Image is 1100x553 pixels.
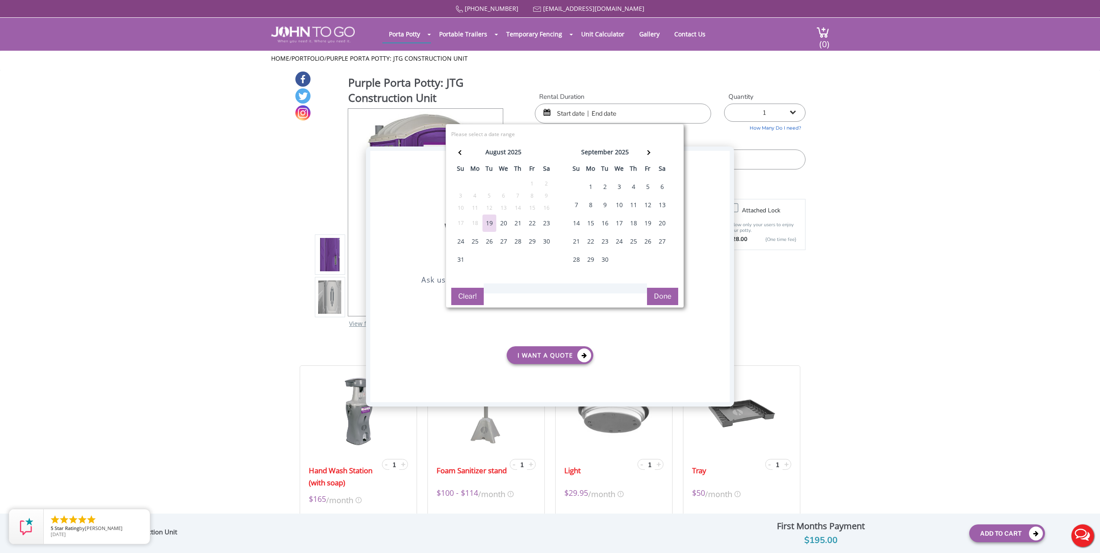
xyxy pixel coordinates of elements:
div: 15 [525,203,539,213]
div: 21 [569,233,583,250]
div: We want to make it work for you! [392,221,708,257]
th: th [511,162,525,178]
div: 22 [525,215,539,232]
div: 26 [482,233,496,250]
div: 2 [540,179,553,189]
li:  [50,514,60,525]
div: 5 [482,191,496,201]
a: I want a Quote [507,346,593,364]
span: [DATE] [51,531,66,537]
div: 28 [569,251,583,268]
th: fr [525,162,539,178]
div: 16 [540,203,553,213]
div: 19 [482,215,496,232]
th: tu [598,162,612,178]
div: 28 [511,233,525,250]
div: 3 [454,191,468,201]
th: su [569,162,583,178]
th: mo [583,162,598,178]
div: 5 [641,178,655,195]
div: 16 [598,215,612,232]
th: we [496,162,511,178]
div: 27 [655,233,669,250]
img: Review Rating [18,518,35,535]
th: su [453,162,468,178]
div: 10 [612,196,626,214]
div: 12 [482,203,496,213]
div: 19 [641,215,655,232]
th: sa [539,162,553,178]
p: We will make it work for you, [392,292,708,305]
div: 20 [497,215,511,232]
div: 18 [468,218,482,228]
p: Ask us about a portable restroom that will fit your budget and needs. [392,274,708,287]
div: 8 [525,191,539,201]
div: 29 [584,251,598,268]
li:  [68,514,78,525]
button: Clear! [451,288,484,305]
div: 22 [584,233,598,250]
button: Live Chat [1065,518,1100,553]
li:  [77,514,87,525]
div: 8 [584,196,598,214]
div: 11 [627,196,641,214]
div: X [716,151,730,166]
div: 3 [612,178,626,195]
div: 21 [511,215,525,232]
div: 2025 [508,146,521,158]
li:  [59,514,69,525]
div: 24 [454,233,468,250]
div: 11 [468,203,482,213]
div: 12 [641,196,655,214]
div: august [485,146,506,158]
span: Star Rating [55,525,79,531]
div: 20 [655,215,669,232]
th: mo [468,162,482,178]
div: 4 [468,191,482,201]
div: 10 [454,203,468,213]
div: 30 [598,251,612,268]
span: [PERSON_NAME] [85,525,123,531]
div: 13 [497,203,511,213]
div: 25 [468,233,482,250]
div: 6 [497,191,511,201]
div: 17 [454,218,468,228]
div: 9 [540,191,553,201]
div: 23 [540,215,553,232]
th: th [626,162,641,178]
div: 23 [598,233,612,250]
div: 24 [612,233,626,250]
div: 1 [584,178,598,195]
div: 14 [511,203,525,213]
th: tu [482,162,496,178]
div: 1 [525,179,539,189]
div: 29 [525,233,539,250]
div: 13 [655,196,669,214]
div: september [581,146,613,158]
p: We are a local company. Your next door neighbor! [392,257,708,270]
div: 9 [598,196,612,214]
div: 25 [627,233,641,250]
span: by [51,526,143,532]
div: 27 [497,233,511,250]
div: 7 [511,191,525,201]
div: 30 [540,233,553,250]
div: 18 [627,215,641,232]
span: 5 [51,525,53,531]
div: Please select a date range [451,131,661,138]
th: we [612,162,626,178]
div: 14 [569,215,583,232]
div: 31 [454,251,468,268]
div: 7 [569,196,583,214]
div: 15 [584,215,598,232]
div: 2025 [615,146,629,158]
button: Done [647,288,678,305]
div: 2 [598,178,612,195]
div: 26 [641,233,655,250]
div: 6 [655,178,669,195]
div: 17 [612,215,626,232]
th: sa [655,162,669,178]
li:  [86,514,97,525]
th: fr [641,162,655,178]
div: 4 [627,178,641,195]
